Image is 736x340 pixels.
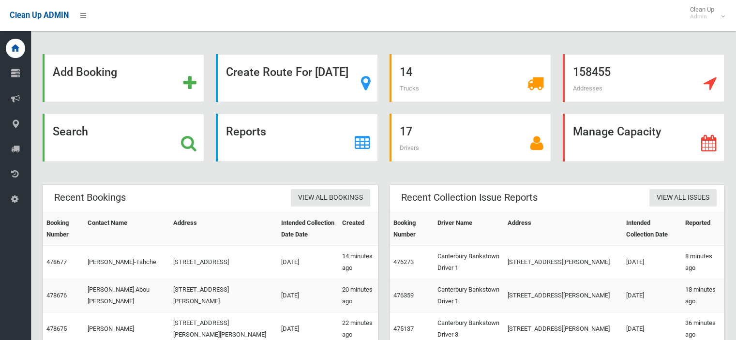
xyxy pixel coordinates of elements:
td: 8 minutes ago [681,246,724,279]
strong: 14 [400,65,412,79]
a: 478675 [46,325,67,332]
a: View All Bookings [291,189,370,207]
a: Add Booking [43,54,204,102]
a: 476359 [393,292,414,299]
span: Trucks [400,85,419,92]
td: [STREET_ADDRESS][PERSON_NAME] [169,279,277,312]
a: Create Route For [DATE] [216,54,377,102]
th: Contact Name [84,212,169,246]
th: Address [504,212,622,246]
td: [DATE] [622,246,681,279]
th: Reported [681,212,724,246]
td: 20 minutes ago [338,279,378,312]
header: Recent Collection Issue Reports [390,188,549,207]
td: [STREET_ADDRESS] [169,246,277,279]
a: 476273 [393,258,414,266]
td: 14 minutes ago [338,246,378,279]
a: Manage Capacity [563,114,724,162]
td: [PERSON_NAME] Abou [PERSON_NAME] [84,279,169,312]
strong: Add Booking [53,65,117,79]
span: Clean Up ADMIN [10,11,69,20]
strong: Search [53,125,88,138]
a: View All Issues [649,189,717,207]
a: 17 Drivers [390,114,551,162]
strong: 17 [400,125,412,138]
th: Booking Number [390,212,434,246]
td: Canterbury Bankstown Driver 1 [434,246,504,279]
span: Drivers [400,144,419,151]
a: 478677 [46,258,67,266]
span: Addresses [573,85,602,92]
strong: Create Route For [DATE] [226,65,348,79]
td: [STREET_ADDRESS][PERSON_NAME] [504,279,622,312]
td: 18 minutes ago [681,279,724,312]
strong: 158455 [573,65,611,79]
td: [DATE] [277,279,338,312]
td: [DATE] [622,279,681,312]
strong: Manage Capacity [573,125,661,138]
td: [DATE] [277,246,338,279]
a: 475137 [393,325,414,332]
a: 478676 [46,292,67,299]
a: 14 Trucks [390,54,551,102]
th: Intended Collection Date [622,212,681,246]
th: Created [338,212,378,246]
header: Recent Bookings [43,188,137,207]
small: Admin [690,13,714,20]
td: Canterbury Bankstown Driver 1 [434,279,504,312]
a: 158455 Addresses [563,54,724,102]
span: Clean Up [685,6,724,20]
td: [PERSON_NAME]-Tahche [84,246,169,279]
td: [STREET_ADDRESS][PERSON_NAME] [504,246,622,279]
a: Reports [216,114,377,162]
th: Booking Number [43,212,84,246]
a: Search [43,114,204,162]
strong: Reports [226,125,266,138]
th: Address [169,212,277,246]
th: Driver Name [434,212,504,246]
th: Intended Collection Date Date [277,212,338,246]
